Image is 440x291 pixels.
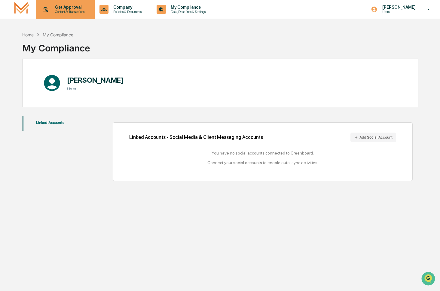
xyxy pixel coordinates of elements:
span: Attestations [50,76,75,82]
div: My Compliance [43,32,73,37]
p: Data, Deadlines & Settings [166,10,209,14]
button: Start new chat [102,48,109,55]
span: Preclearance [12,76,39,82]
p: Get Approval [50,5,87,10]
div: My Compliance [22,38,90,54]
button: Add Social Account [350,133,396,142]
iframe: Open customer support [421,271,437,287]
div: Home [22,32,34,37]
p: Company [108,5,145,10]
a: 🗄️Attestations [41,73,77,84]
a: 🖐️Preclearance [4,73,41,84]
img: logo [14,2,29,16]
div: 🗄️ [44,76,48,81]
p: How can we help? [6,13,109,22]
div: Start new chat [20,46,99,52]
p: My Compliance [166,5,209,10]
p: Users [377,10,419,14]
div: 🖐️ [6,76,11,81]
h1: [PERSON_NAME] [67,76,124,84]
p: Policies & Documents [108,10,145,14]
div: secondary tabs example [23,116,78,131]
p: [PERSON_NAME] [377,5,419,10]
div: You have no social accounts connected to Greenboard. Connect your social accounts to enable auto-... [129,151,396,165]
h3: User [67,86,124,91]
img: 1746055101610-c473b297-6a78-478c-a979-82029cc54cd1 [6,46,17,57]
a: Powered byPylon [42,102,73,106]
a: 🔎Data Lookup [4,85,40,96]
p: Content & Transactions [50,10,87,14]
span: Data Lookup [12,87,38,93]
div: We're available if you need us! [20,52,76,57]
span: Pylon [60,102,73,106]
div: Linked Accounts - Social Media & Client Messaging Accounts [129,133,396,142]
button: Linked Accounts [23,116,78,131]
div: 🔎 [6,88,11,93]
